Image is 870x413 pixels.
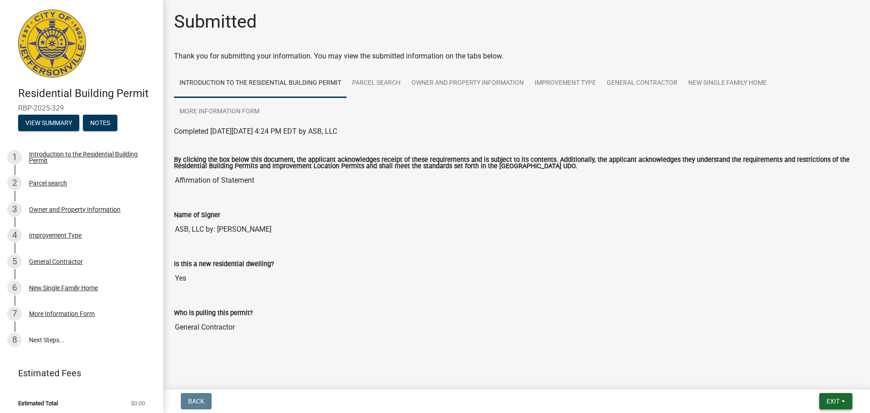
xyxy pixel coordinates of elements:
[683,69,772,98] a: New Single Family Home
[174,157,859,170] label: By clicking the box below this document, the applicant acknowledges receipt of these requirements...
[601,69,683,98] a: General Contractor
[819,393,852,409] button: Exit
[7,150,22,165] div: 1
[29,206,121,213] div: Owner and Property Information
[7,306,22,321] div: 7
[18,10,86,78] img: City of Jeffersonville, Indiana
[174,69,347,98] a: Introduction to the Residential Building Permit
[7,228,22,243] div: 4
[18,120,79,127] wm-modal-confirm: Summary
[347,69,406,98] a: Parcel search
[826,398,840,405] span: Exit
[18,104,145,112] span: RBP-2025-329
[83,120,117,127] wm-modal-confirm: Notes
[406,69,529,98] a: Owner and Property Information
[174,261,274,267] label: Is this a new residential dwelling?
[7,202,22,217] div: 3
[29,258,83,265] div: General Contractor
[7,333,22,347] div: 8
[29,151,149,164] div: Introduction to the Residential Building Permit
[7,281,22,295] div: 6
[29,180,67,186] div: Parcel search
[83,115,117,131] button: Notes
[131,400,145,406] span: $0.00
[18,400,58,406] span: Estimated Total
[188,398,204,405] span: Back
[174,310,253,316] label: Who is pulling this permit?
[18,115,79,131] button: View Summary
[174,97,265,126] a: More Information Form
[29,232,82,238] div: Improvement Type
[29,311,95,317] div: More Information Form
[7,254,22,269] div: 5
[7,176,22,190] div: 2
[174,51,859,62] div: Thank you for submitting your information. You may view the submitted information on the tabs below.
[7,364,149,382] a: Estimated Fees
[18,87,156,100] h4: Residential Building Permit
[174,11,257,33] h1: Submitted
[529,69,601,98] a: Improvement Type
[29,285,98,291] div: New Single Family Home
[174,127,337,136] span: Completed [DATE][DATE] 4:24 PM EDT by ASB, LLC
[181,393,212,409] button: Back
[174,212,220,219] label: Name of Signer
